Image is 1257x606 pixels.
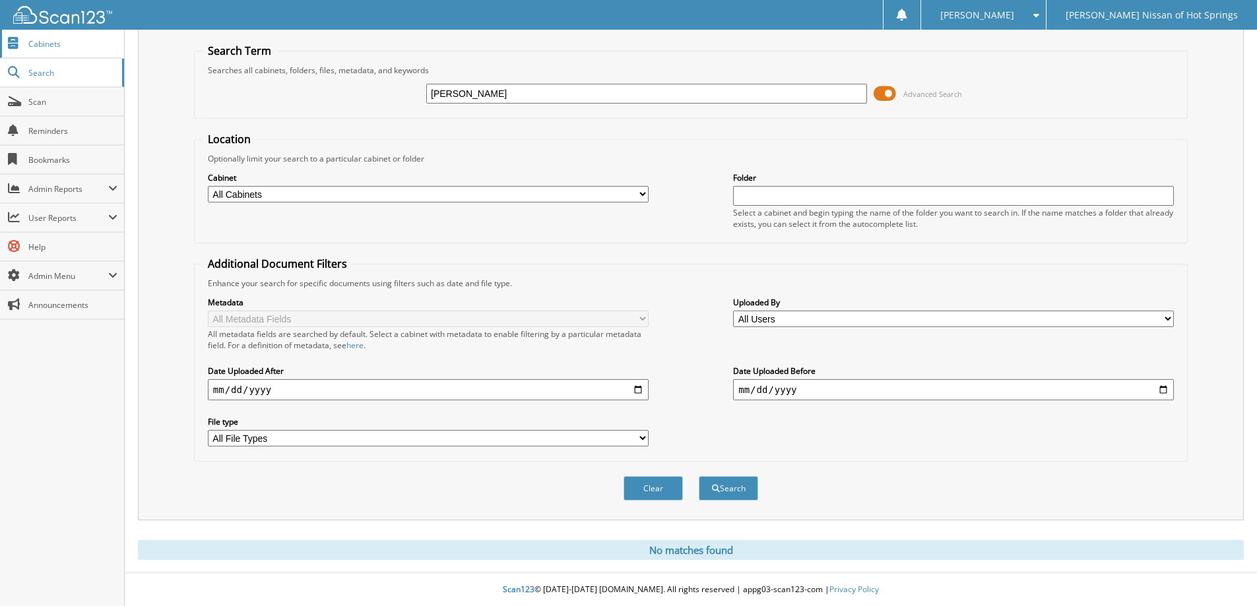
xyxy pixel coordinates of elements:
div: Enhance your search for specific documents using filters such as date and file type. [201,278,1180,289]
legend: Location [201,132,257,146]
legend: Additional Document Filters [201,257,354,271]
div: © [DATE]-[DATE] [DOMAIN_NAME]. All rights reserved | appg03-scan123-com | [125,574,1257,606]
label: Metadata [208,297,649,308]
span: Announcements [28,299,117,311]
label: Date Uploaded After [208,365,649,377]
div: All metadata fields are searched by default. Select a cabinet with metadata to enable filtering b... [208,328,649,351]
label: File type [208,416,649,427]
span: Help [28,241,117,253]
label: Cabinet [208,172,649,183]
legend: Search Term [201,44,278,58]
img: scan123-logo-white.svg [13,6,112,24]
span: Admin Reports [28,183,108,195]
div: Select a cabinet and begin typing the name of the folder you want to search in. If the name match... [733,207,1174,229]
span: Cabinets [28,38,117,49]
label: Uploaded By [733,297,1174,308]
button: Clear [624,476,683,500]
label: Folder [733,172,1174,183]
input: start [208,379,649,400]
span: Scan [28,96,117,107]
span: Admin Menu [28,270,108,282]
span: [PERSON_NAME] Nissan of Hot Springs [1066,11,1238,19]
span: Scan123 [503,584,534,595]
div: Searches all cabinets, folders, files, metadata, and keywords [201,65,1180,76]
span: Bookmarks [28,154,117,166]
span: User Reports [28,212,108,224]
button: Search [699,476,758,500]
span: [PERSON_NAME] [940,11,1014,19]
iframe: Chat Widget [1191,543,1257,606]
label: Date Uploaded Before [733,365,1174,377]
span: Advanced Search [903,89,962,99]
a: here [346,340,364,351]
div: Optionally limit your search to a particular cabinet or folder [201,153,1180,164]
div: No matches found [138,540,1244,560]
span: Reminders [28,125,117,136]
span: Search [28,67,115,78]
input: end [733,379,1174,400]
a: Privacy Policy [829,584,879,595]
